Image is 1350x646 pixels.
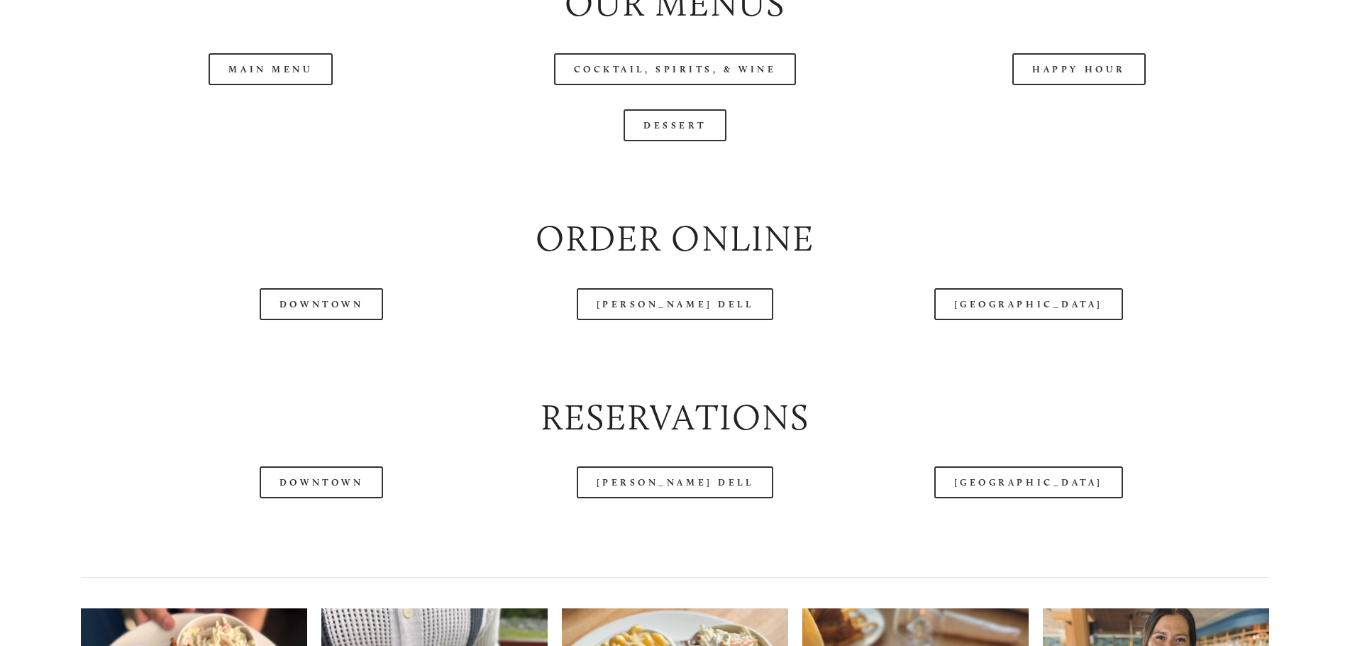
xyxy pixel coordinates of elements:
a: Downtown [260,288,383,320]
a: [PERSON_NAME] Dell [577,288,774,320]
h2: Reservations [81,393,1269,443]
a: [PERSON_NAME] Dell [577,466,774,498]
a: [GEOGRAPHIC_DATA] [934,288,1123,320]
h2: Order Online [81,214,1269,264]
a: Downtown [260,466,383,498]
a: Dessert [624,109,726,141]
a: [GEOGRAPHIC_DATA] [934,466,1123,498]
